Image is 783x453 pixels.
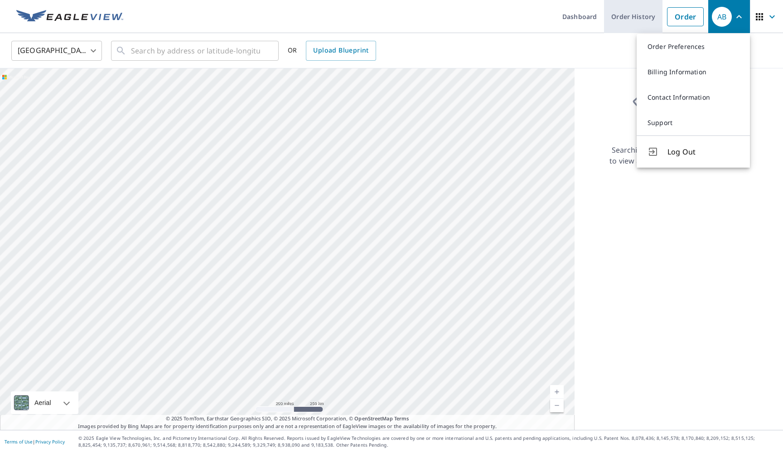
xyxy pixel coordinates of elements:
[16,10,123,24] img: EV Logo
[288,41,376,61] div: OR
[637,135,750,168] button: Log Out
[712,7,732,27] div: AB
[11,38,102,63] div: [GEOGRAPHIC_DATA]
[354,415,392,422] a: OpenStreetMap
[637,34,750,59] a: Order Preferences
[637,85,750,110] a: Contact Information
[306,41,376,61] a: Upload Blueprint
[166,415,409,423] span: © 2025 TomTom, Earthstar Geographics SIO, © 2025 Microsoft Corporation, ©
[394,415,409,422] a: Terms
[637,110,750,135] a: Support
[313,45,368,56] span: Upload Blueprint
[637,59,750,85] a: Billing Information
[35,439,65,445] a: Privacy Policy
[5,439,65,444] p: |
[609,145,730,166] p: Searching for a property address to view a list of available products.
[550,385,564,399] a: Current Level 5, Zoom In
[11,391,78,414] div: Aerial
[550,399,564,412] a: Current Level 5, Zoom Out
[667,146,739,157] span: Log Out
[667,7,704,26] a: Order
[32,391,54,414] div: Aerial
[131,38,260,63] input: Search by address or latitude-longitude
[5,439,33,445] a: Terms of Use
[78,435,778,448] p: © 2025 Eagle View Technologies, Inc. and Pictometry International Corp. All Rights Reserved. Repo...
